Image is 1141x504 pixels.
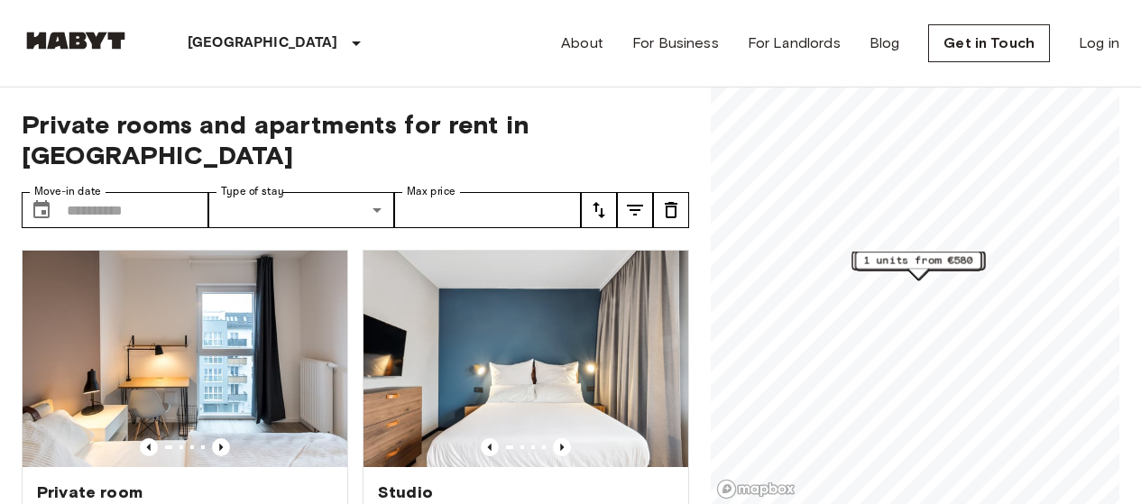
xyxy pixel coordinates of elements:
[853,252,986,279] div: Map marker
[716,479,796,499] a: Mapbox logo
[22,109,689,170] span: Private rooms and apartments for rent in [GEOGRAPHIC_DATA]
[870,32,900,54] a: Blog
[581,192,617,228] button: tune
[378,481,433,503] span: Studio
[632,32,719,54] a: For Business
[854,252,980,279] div: Map marker
[553,438,571,456] button: Previous image
[928,24,1050,62] a: Get in Touch
[1079,32,1119,54] a: Log in
[855,252,981,279] div: Map marker
[863,252,973,269] span: 1 units from €580
[140,438,158,456] button: Previous image
[188,32,338,54] p: [GEOGRAPHIC_DATA]
[363,251,688,467] img: Marketing picture of unit DE-01-481-006-01
[23,251,347,467] img: Marketing picture of unit DE-01-12-003-01Q
[561,32,603,54] a: About
[617,192,653,228] button: tune
[22,32,130,50] img: Habyt
[37,481,143,503] span: Private room
[481,438,499,456] button: Previous image
[34,184,101,199] label: Move-in date
[407,184,455,199] label: Max price
[23,192,60,228] button: Choose date
[653,192,689,228] button: tune
[221,184,284,199] label: Type of stay
[212,438,230,456] button: Previous image
[852,252,985,279] div: Map marker
[748,32,841,54] a: For Landlords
